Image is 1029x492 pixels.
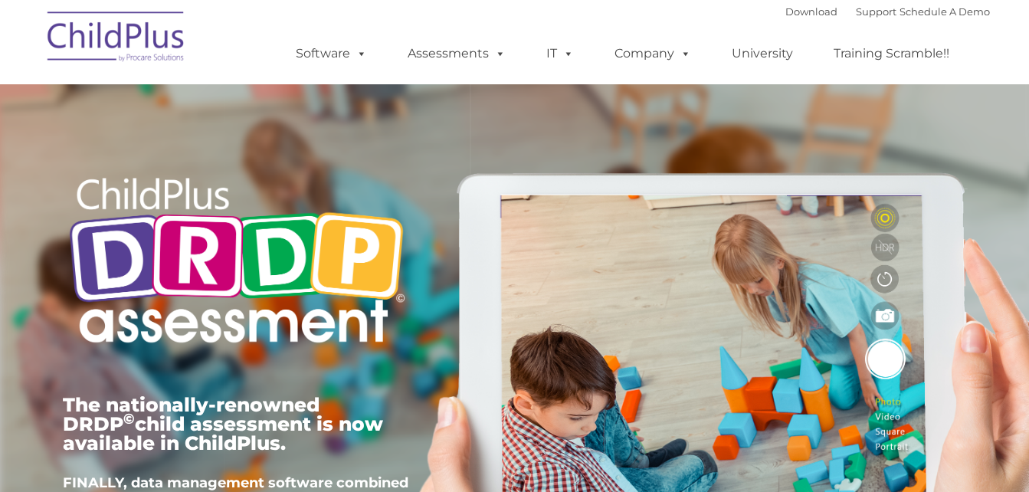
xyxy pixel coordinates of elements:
span: The nationally-renowned DRDP child assessment is now available in ChildPlus. [63,393,383,454]
a: Training Scramble!! [818,38,965,69]
a: Assessments [392,38,521,69]
font: | [785,5,990,18]
a: Support [856,5,896,18]
a: IT [531,38,589,69]
img: Copyright - DRDP Logo Light [63,157,411,369]
a: Company [599,38,706,69]
a: Download [785,5,837,18]
a: Schedule A Demo [900,5,990,18]
img: ChildPlus by Procare Solutions [40,1,193,77]
sup: © [123,410,135,428]
a: Software [280,38,382,69]
a: University [716,38,808,69]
